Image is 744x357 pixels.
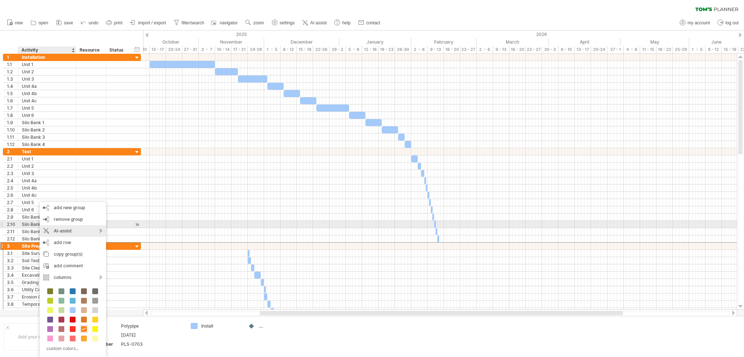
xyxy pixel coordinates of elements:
div: scroll to activity [134,221,141,228]
div: 27 - 31 [182,46,199,53]
div: 26-30 [395,46,411,53]
div: Unit 5 [22,105,72,111]
a: save [54,18,75,28]
div: add comment [40,260,106,272]
div: Unit 4c [22,97,72,104]
div: 22-26 [313,46,329,53]
div: Site Survey [22,250,72,257]
div: 1.2 [7,68,18,75]
div: 2.5 [7,184,18,191]
a: import / export [128,18,168,28]
span: settings [280,20,295,25]
div: 29 - 2 [329,46,346,53]
a: my account [678,18,712,28]
span: help [342,20,351,25]
div: 10 - 14 [215,46,231,53]
div: 13 - 17 [150,46,166,53]
div: February 2026 [411,38,477,46]
a: navigator [210,18,240,28]
div: 15 - 19 [722,46,738,53]
div: Silo Bank 1 [22,214,72,220]
a: open [29,18,50,28]
div: 2.11 [7,228,18,235]
div: 8 - 12 [280,46,297,53]
div: 3.5 [7,279,18,286]
div: Unit 2 [22,163,72,170]
div: Unit 4c [22,192,72,199]
a: AI assist [300,18,329,28]
span: log out [725,20,739,25]
div: Unit 3 [22,76,72,82]
div: Unit 2 [22,68,72,75]
div: 1.6 [7,97,18,104]
div: 15 - 19 [297,46,313,53]
div: Status [109,46,125,54]
div: 9 - 13 [428,46,444,53]
div: 19 - 23 [379,46,395,53]
div: Unit 4a [22,83,72,90]
div: Unit 4a [22,177,72,184]
div: Add your own logo [4,323,72,350]
div: May 2026 [620,38,689,46]
div: 1.5 [7,90,18,97]
a: filter/search [172,18,206,28]
div: 11 - 15 [640,46,656,53]
span: undo [89,20,98,25]
div: 5 - 9 [346,46,362,53]
div: 1.12 [7,141,18,148]
div: 2.2 [7,163,18,170]
div: Resource [80,46,102,54]
span: contact [366,20,380,25]
a: settings [270,18,297,28]
div: Installation [22,54,72,61]
a: contact [356,18,383,28]
div: Silo Bank 3 [22,134,72,141]
div: 3.1 [7,250,18,257]
div: 1.9 [7,119,18,126]
div: 3.6 [7,286,18,293]
a: undo [79,18,101,28]
div: 1.10 [7,126,18,133]
div: April 2026 [549,38,620,46]
div: 2 - 6 [411,46,428,53]
div: add new group [40,202,106,214]
div: 20-24 [166,46,182,53]
div: Drainage Installation [22,308,72,315]
div: copy group(s) [40,248,106,260]
div: Test [22,148,72,155]
div: Excavation [22,272,72,279]
div: Activity [21,46,72,54]
div: 6 - 10 [558,46,575,53]
div: 30 - 3 [542,46,558,53]
a: zoom [243,18,266,28]
span: zoom [253,20,264,25]
div: 16 - 20 [509,46,526,53]
span: remove group [54,216,83,222]
div: 8 - 12 [705,46,722,53]
span: navigator [220,20,238,25]
div: 25-29 [673,46,689,53]
a: log out [716,18,741,28]
div: 3.4 [7,272,18,279]
div: 1 - 5 [264,46,280,53]
div: Unit 3 [22,170,72,177]
div: 27 - 1 [607,46,624,53]
div: 4 - 8 [624,46,640,53]
div: 2.12 [7,235,18,242]
div: 12 - 16 [362,46,379,53]
span: my account [688,20,710,25]
a: new [5,18,25,28]
div: 2.4 [7,177,18,184]
div: 20-24 [591,46,607,53]
div: 23 - 27 [526,46,542,53]
div: PLS-0703 [121,341,182,347]
div: 2.9 [7,214,18,220]
div: 2 [7,148,18,155]
div: Unit 5 [22,199,72,206]
div: 1 [7,54,18,61]
div: 1.1 [7,61,18,68]
span: open [39,20,48,25]
div: 2.6 [7,192,18,199]
div: Site Preparation [22,243,72,250]
div: AI-assist [40,225,106,237]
